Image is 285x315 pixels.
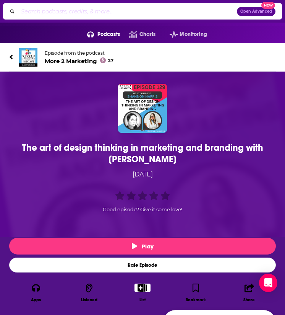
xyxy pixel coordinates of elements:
[243,297,255,302] div: Share
[3,3,282,20] div: Search podcasts, credits, & more...
[63,279,116,307] button: Listened
[180,29,207,40] span: Monitoring
[139,297,146,302] div: List
[28,170,257,180] div: [DATE]
[19,48,37,67] img: More 2 Marketing
[45,57,113,65] span: More 2 Marketing
[97,29,120,40] span: Podcasts
[132,243,154,250] span: Play
[134,284,150,292] button: Show More Button
[240,10,272,13] span: Open Advanced
[139,29,156,40] span: Charts
[18,5,237,18] input: Search podcasts, credits, & more...
[169,279,223,307] button: Bookmark
[9,48,142,67] a: More 2 MarketingEpisode from the podcastMore 2 Marketing27
[259,274,277,292] div: Open Intercom Messenger
[118,84,167,133] img: The art of design thinking in marketing and branding with Shannon Harris
[9,258,276,273] div: Rate Episode
[160,28,207,41] button: open menu
[78,28,120,41] button: open menu
[9,279,63,307] button: Apps
[222,279,276,307] button: Share
[81,297,97,302] div: Listened
[261,2,275,9] span: New
[45,50,113,56] span: Episode from the podcast
[186,297,206,302] div: Bookmark
[9,238,276,255] button: Play
[237,7,275,16] button: Open AdvancedNew
[116,279,169,307] div: Show More ButtonList
[31,297,41,302] div: Apps
[108,59,113,62] span: 27
[103,207,182,212] span: Good episode? Give it some love!
[120,28,155,41] a: Charts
